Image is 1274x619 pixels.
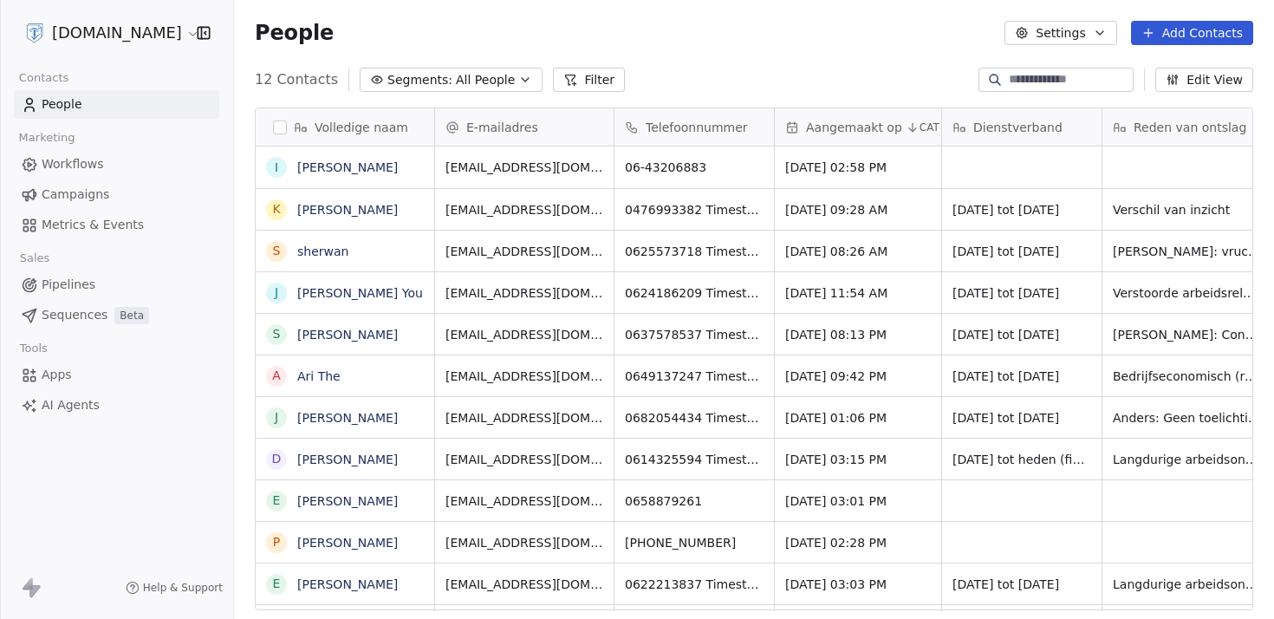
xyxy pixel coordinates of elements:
[14,211,219,239] a: Metrics & Events
[42,95,82,114] span: People
[785,284,931,302] span: [DATE] 11:54 AM
[275,283,278,302] div: J
[387,71,452,89] span: Segments:
[297,494,398,508] a: [PERSON_NAME]
[952,368,1091,385] span: [DATE] tot [DATE]
[625,576,764,593] span: 0622213837 Timestamp [DATE] 12:47:49 Privacy consent Akkoord op [DATE] 12:47:41 Dienstverband Sta...
[625,159,764,176] span: 06-43206883
[12,245,57,271] span: Sales
[255,69,338,90] span: 12 Contacts
[625,284,764,302] span: 0624186209 Timestamp [DATE] 11:55:38 Privacy consent Akkoord op [DATE] 11:55:33 Dienstverband Sta...
[466,119,538,136] span: E-mailadres
[42,276,95,294] span: Pipelines
[785,243,931,260] span: [DATE] 08:26 AM
[297,203,398,217] a: [PERSON_NAME]
[785,492,931,510] span: [DATE] 03:01 PM
[952,326,1091,343] span: [DATE] tot [DATE]
[785,326,931,343] span: [DATE] 08:13 PM
[445,409,603,427] span: [EMAIL_ADDRESS][DOMAIN_NAME]
[1134,119,1246,136] span: Reden van ontslag
[952,201,1091,218] span: [DATE] tot [DATE]
[785,159,931,176] span: [DATE] 02:58 PM
[1004,21,1116,45] button: Settings
[445,534,603,551] span: [EMAIL_ADDRESS][DOMAIN_NAME]
[625,326,764,343] span: 0637578537 Timestamp [DATE] 20:13:03 Privacy consent Akkoord op [DATE] 20:13:00 Dienstverband Sta...
[952,576,1091,593] span: [DATE] tot [DATE]
[11,125,82,151] span: Marketing
[1113,451,1262,468] span: Langdurige arbeidsongeschiktheid
[12,336,55,362] span: Tools
[272,450,282,468] div: D
[553,68,625,92] button: Filter
[21,18,185,48] button: [DOMAIN_NAME]
[445,451,603,468] span: [EMAIL_ADDRESS][DOMAIN_NAME]
[1113,368,1262,385] span: Bedrijfseconomisch (reorganisatie)
[952,409,1091,427] span: [DATE] tot [DATE]
[952,451,1091,468] span: [DATE] tot heden (fictieve einddatum gebruikt voor berekening)
[297,328,398,342] a: [PERSON_NAME]
[785,409,931,427] span: [DATE] 01:06 PM
[445,326,603,343] span: [EMAIL_ADDRESS][DOMAIN_NAME]
[297,536,398,550] a: [PERSON_NAME]
[255,20,334,46] span: People
[445,243,603,260] span: [EMAIL_ADDRESS][DOMAIN_NAME]
[445,159,603,176] span: [EMAIL_ADDRESS][DOMAIN_NAME]
[920,121,939,134] span: CAT
[14,391,219,420] a: AI Agents
[42,306,107,324] span: Sequences
[42,155,104,173] span: Workflows
[435,108,614,146] div: E-mailadres
[1102,108,1272,146] div: Reden van ontslag
[14,150,219,179] a: Workflows
[114,307,149,324] span: Beta
[942,108,1102,146] div: Dienstverband
[297,411,398,425] a: [PERSON_NAME]
[1113,576,1262,593] span: Langdurige arbeidsongeschiktheid
[14,301,219,329] a: SequencesBeta
[42,186,109,204] span: Campaigns
[14,90,219,119] a: People
[1113,201,1262,218] span: Verschil van inzicht
[625,201,764,218] span: 0476993382 Timestamp [DATE] 09:28:12 Privacy consent Akkoord op [DATE] 09:28:10 Dienstverband Sta...
[14,361,219,389] a: Apps
[42,396,100,414] span: AI Agents
[445,576,603,593] span: [EMAIL_ADDRESS][DOMAIN_NAME]
[445,284,603,302] span: [EMAIL_ADDRESS][DOMAIN_NAME]
[614,108,774,146] div: Telefoonnummer
[1155,68,1253,92] button: Edit View
[275,408,278,427] div: J
[273,325,281,343] div: S
[775,108,941,146] div: Aangemaakt opCAT
[973,119,1063,136] span: Dienstverband
[806,119,902,136] span: Aangemaakt op
[297,244,348,258] a: sherwan
[297,160,398,174] a: [PERSON_NAME]
[14,180,219,209] a: Campaigns
[445,368,603,385] span: [EMAIL_ADDRESS][DOMAIN_NAME]
[1113,409,1262,427] span: Anders: Geen toelichting
[273,533,280,551] div: P
[52,22,182,44] span: [DOMAIN_NAME]
[785,201,931,218] span: [DATE] 09:28 AM
[297,286,423,300] a: [PERSON_NAME] You
[1113,326,1262,343] span: [PERSON_NAME]: Contract niet verlengt en daarom stap ik over naar een nieuwe baan Toelichting Con...
[256,147,435,611] div: grid
[785,576,931,593] span: [DATE] 03:03 PM
[1113,243,1262,260] span: [PERSON_NAME]: vruchtbare samenwerking Toelichting vruchtbare samenwerking
[625,243,764,260] span: 0625573718 Timestamp [DATE] 08:26:28 Privacy consent Akkoord op [DATE] 08:26:03 Dienstverband Sta...
[256,108,434,146] div: Volledige naam
[456,71,515,89] span: All People
[625,534,764,551] span: [PHONE_NUMBER]
[42,216,144,234] span: Metrics & Events
[275,159,278,177] div: I
[785,368,931,385] span: [DATE] 09:42 PM
[646,119,748,136] span: Telefoonnummer
[1113,284,1262,302] span: Verstoorde arbeidsrelatie
[297,577,398,591] a: [PERSON_NAME]
[785,534,931,551] span: [DATE] 02:28 PM
[625,409,764,427] span: 0682054434 Timestamp [DATE] 13:06:31 Privacy consent Akkoord op [DATE] 13:06:11 Dienstverband Sta...
[126,581,223,595] a: Help & Support
[24,23,45,43] img: Ontslagrechtjuristen-logo%20blauw-icon.png
[1131,21,1253,45] button: Add Contacts
[625,368,764,385] span: 0649137247 Timestamp [DATE] 21:42:39 Privacy consent Akkoord op [DATE] 21:42:23 Dienstverband Sta...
